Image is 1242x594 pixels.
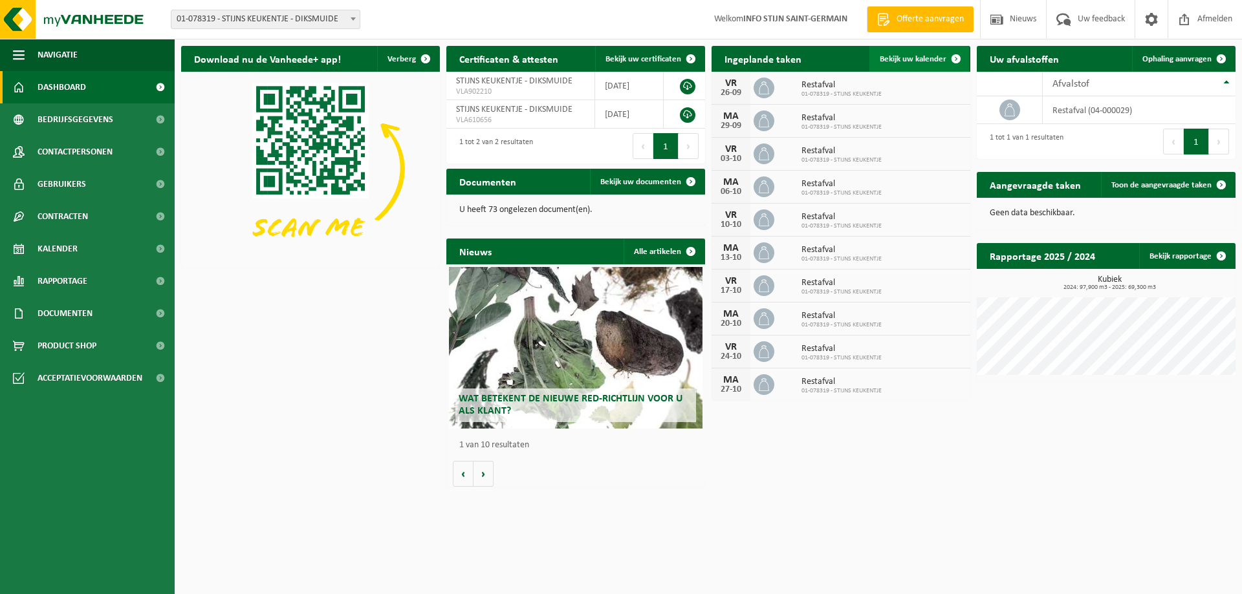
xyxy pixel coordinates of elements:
div: MA [718,111,744,122]
span: Restafval [801,80,882,90]
h2: Download nu de Vanheede+ app! [181,46,354,71]
span: Bekijk uw kalender [880,55,946,63]
div: 20-10 [718,319,744,328]
td: [DATE] [595,100,663,129]
span: Restafval [801,113,882,123]
div: MA [718,309,744,319]
span: Contactpersonen [38,136,113,168]
span: 01-078319 - STIJNS KEUKENTJE [801,354,882,362]
h2: Rapportage 2025 / 2024 [977,243,1108,268]
button: Vorige [453,461,474,487]
div: VR [718,342,744,352]
h2: Documenten [446,169,529,194]
span: Product Shop [38,330,96,362]
p: 1 van 10 resultaten [459,441,699,450]
span: 01-078319 - STIJNS KEUKENTJE - DIKSMUIDE [171,10,360,28]
span: Acceptatievoorwaarden [38,362,142,394]
h2: Certificaten & attesten [446,46,571,71]
span: Restafval [801,311,882,321]
div: 03-10 [718,154,744,164]
span: 01-078319 - STIJNS KEUKENTJE - DIKSMUIDE [171,10,360,29]
span: Offerte aanvragen [893,13,967,26]
img: Download de VHEPlus App [181,72,440,266]
span: Kalender [38,233,78,265]
h2: Nieuws [446,239,505,264]
span: 01-078319 - STIJNS KEUKENTJE [801,321,882,329]
div: 10-10 [718,220,744,229]
div: 29-09 [718,122,744,131]
button: 1 [653,133,679,159]
div: MA [718,243,744,253]
a: Bekijk rapportage [1139,243,1234,269]
span: Ophaling aanvragen [1142,55,1212,63]
div: 1 tot 1 van 1 resultaten [983,127,1063,156]
span: VLA902210 [456,87,585,97]
span: Restafval [801,344,882,354]
a: Bekijk uw documenten [590,169,704,195]
h3: Kubiek [983,275,1236,291]
button: Previous [1163,129,1184,154]
span: 01-078319 - STIJNS KEUKENTJE [801,288,882,296]
span: Restafval [801,212,882,222]
span: Bedrijfsgegevens [38,103,113,136]
h2: Ingeplande taken [712,46,814,71]
span: 01-078319 - STIJNS KEUKENTJE [801,156,882,164]
span: 01-078319 - STIJNS KEUKENTJE [801,123,882,131]
span: Restafval [801,278,882,288]
button: Volgende [474,461,494,487]
div: 24-10 [718,352,744,361]
span: Restafval [801,245,882,255]
div: VR [718,276,744,286]
a: Alle artikelen [624,239,704,264]
td: restafval (04-000029) [1043,96,1236,124]
span: Contracten [38,200,88,233]
span: STIJNS KEUKENTJE - DIKSMUIDE [456,76,572,86]
strong: INFO STIJN SAINT-GERMAIN [743,14,847,24]
span: Documenten [38,297,93,330]
div: 27-10 [718,385,744,394]
span: Rapportage [38,265,87,297]
span: Bekijk uw documenten [600,178,681,186]
span: Restafval [801,146,882,156]
span: VLA610656 [456,115,585,125]
span: Toon de aangevraagde taken [1111,181,1212,189]
button: Previous [633,133,653,159]
span: 01-078319 - STIJNS KEUKENTJE [801,90,882,98]
div: 17-10 [718,286,744,295]
button: Next [679,133,699,159]
button: Next [1209,129,1229,154]
span: Restafval [801,179,882,189]
div: MA [718,375,744,385]
span: 01-078319 - STIJNS KEUKENTJE [801,222,882,230]
span: 2024: 97,900 m3 - 2025: 69,300 m3 [983,284,1236,291]
a: Bekijk uw certificaten [595,46,704,72]
span: Afvalstof [1052,79,1089,89]
span: Restafval [801,377,882,387]
div: 26-09 [718,89,744,98]
span: Bekijk uw certificaten [605,55,681,63]
h2: Aangevraagde taken [977,172,1094,197]
span: STIJNS KEUKENTJE - DIKSMUIDE [456,105,572,114]
a: Wat betekent de nieuwe RED-richtlijn voor u als klant? [449,267,703,429]
h2: Uw afvalstoffen [977,46,1072,71]
span: Dashboard [38,71,86,103]
a: Offerte aanvragen [867,6,974,32]
p: U heeft 73 ongelezen document(en). [459,206,692,215]
span: Gebruikers [38,168,86,200]
div: VR [718,144,744,154]
div: VR [718,78,744,89]
div: 13-10 [718,253,744,262]
p: Geen data beschikbaar. [990,209,1223,218]
span: 01-078319 - STIJNS KEUKENTJE [801,189,882,197]
a: Bekijk uw kalender [869,46,969,72]
button: Verberg [377,46,439,72]
div: MA [718,177,744,187]
div: 1 tot 2 van 2 resultaten [453,132,533,160]
td: [DATE] [595,72,663,100]
span: Verberg [387,55,416,63]
span: 01-078319 - STIJNS KEUKENTJE [801,387,882,395]
div: VR [718,210,744,220]
div: 06-10 [718,187,744,196]
a: Ophaling aanvragen [1132,46,1234,72]
span: Wat betekent de nieuwe RED-richtlijn voor u als klant? [459,394,682,416]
